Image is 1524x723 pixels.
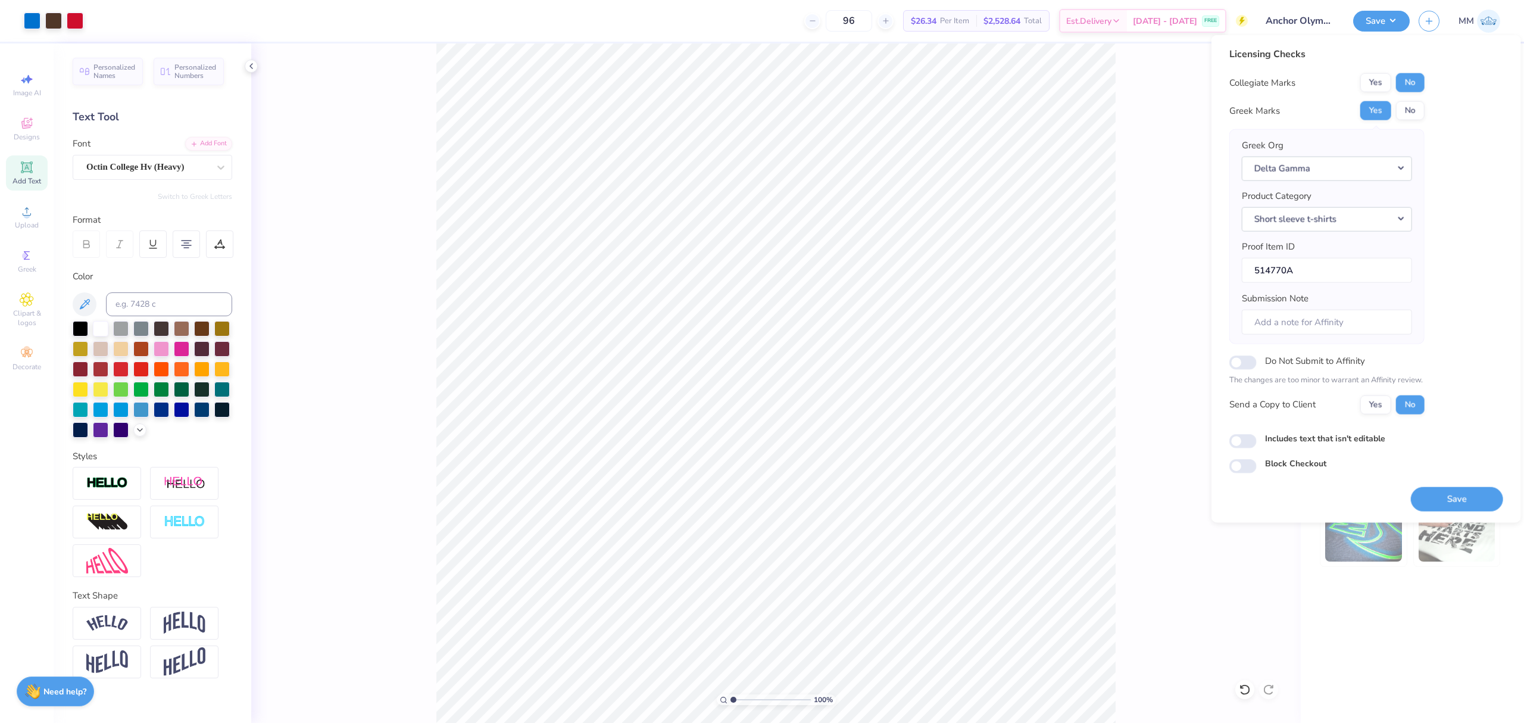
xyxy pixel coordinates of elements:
[1325,502,1402,562] img: Glow in the Dark Ink
[106,292,232,316] input: e.g. 7428 c
[1353,11,1410,32] button: Save
[814,694,833,705] span: 100 %
[86,513,128,532] img: 3d Illusion
[86,476,128,490] img: Stroke
[73,109,232,125] div: Text Tool
[1265,353,1365,369] label: Do Not Submit to Affinity
[1419,502,1495,562] img: Water based Ink
[1396,73,1425,92] button: No
[1066,15,1111,27] span: Est. Delivery
[93,63,136,80] span: Personalized Names
[158,192,232,201] button: Switch to Greek Letters
[164,612,205,634] img: Arch
[1396,101,1425,120] button: No
[164,515,205,529] img: Negative Space
[911,15,936,27] span: $26.34
[1229,104,1280,117] div: Greek Marks
[86,615,128,631] img: Arc
[73,270,232,283] div: Color
[1242,189,1311,203] label: Product Category
[1229,47,1425,61] div: Licensing Checks
[983,15,1020,27] span: $2,528.64
[1242,207,1412,231] button: Short sleeve t-shirts
[1229,375,1425,387] p: The changes are too minor to warrant an Affinity review.
[826,10,872,32] input: – –
[1477,10,1500,33] img: Mariah Myssa Salurio
[1360,73,1391,92] button: Yes
[1242,309,1412,335] input: Add a note for Affinity
[18,264,36,274] span: Greek
[73,589,232,603] div: Text Shape
[73,450,232,463] div: Styles
[1229,398,1316,412] div: Send a Copy to Client
[13,176,41,186] span: Add Text
[1265,457,1326,469] label: Block Checkout
[13,88,41,98] span: Image AI
[1242,156,1412,180] button: Delta Gamma
[940,15,969,27] span: Per Item
[14,132,40,142] span: Designs
[86,650,128,674] img: Flag
[1204,17,1217,25] span: FREE
[1024,15,1042,27] span: Total
[43,686,86,697] strong: Need help?
[185,137,232,151] div: Add Font
[164,476,205,491] img: Shadow
[1229,76,1295,89] div: Collegiate Marks
[13,362,41,372] span: Decorate
[1459,14,1474,28] span: MM
[1360,395,1391,414] button: Yes
[1242,139,1283,152] label: Greek Org
[1133,15,1197,27] span: [DATE] - [DATE]
[164,647,205,677] img: Rise
[73,213,233,227] div: Format
[174,63,217,80] span: Personalized Numbers
[1360,101,1391,120] button: Yes
[1396,395,1425,414] button: No
[1265,432,1385,444] label: Includes text that isn't editable
[6,308,48,328] span: Clipart & logos
[1242,292,1308,306] label: Submission Note
[73,137,90,151] label: Font
[1257,9,1344,33] input: Untitled Design
[1459,10,1500,33] a: MM
[86,548,128,574] img: Free Distort
[15,220,39,230] span: Upload
[1411,487,1503,511] button: Save
[1242,240,1295,254] label: Proof Item ID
